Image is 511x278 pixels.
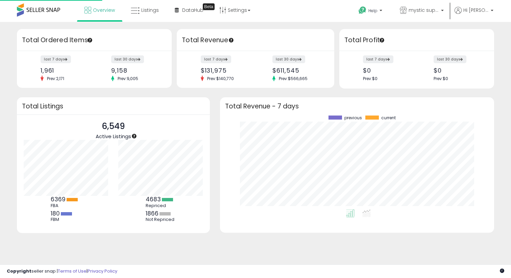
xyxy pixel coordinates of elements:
h3: Total Revenue [182,35,329,45]
i: Get Help [358,6,367,15]
div: $131,975 [201,67,250,74]
span: previous [344,116,362,120]
a: Hi [PERSON_NAME] [455,7,493,22]
span: Active Listings [96,133,131,140]
span: Prev: $140,770 [204,76,237,81]
label: last 7 days [363,55,393,63]
span: Listings [141,7,159,14]
label: last 30 days [111,55,144,63]
span: Prev: $566,665 [275,76,311,81]
div: Repriced [146,203,176,208]
span: Overview [93,7,115,14]
h3: Total Profit [344,35,489,45]
div: Not Repriced [146,217,176,222]
b: 4683 [146,195,161,203]
p: 6,549 [96,120,131,133]
b: 6369 [51,195,66,203]
div: Tooltip anchor [131,133,137,139]
span: current [381,116,396,120]
a: Help [353,1,389,22]
strong: Copyright [7,268,31,274]
div: Tooltip anchor [228,37,234,43]
div: seller snap | | [7,268,117,275]
a: Terms of Use [58,268,87,274]
span: Prev: 2,171 [44,76,68,81]
div: FBM [51,217,81,222]
label: last 7 days [201,55,231,63]
label: last 7 days [41,55,71,63]
div: $0 [363,67,412,74]
span: Hi [PERSON_NAME] [463,7,489,14]
div: $0 [434,67,482,74]
span: mystic supply [409,7,439,14]
a: Privacy Policy [88,268,117,274]
div: Tooltip anchor [203,3,215,10]
span: Prev: $0 [363,76,378,81]
b: 180 [51,209,60,218]
label: last 30 days [272,55,305,63]
span: Help [368,8,378,14]
div: FBA [51,203,81,208]
div: Tooltip anchor [379,37,385,43]
h3: Total Revenue - 7 days [225,104,489,109]
div: 9,158 [111,67,160,74]
div: 1,961 [41,67,89,74]
span: Prev: $0 [434,76,448,81]
span: DataHub [182,7,203,14]
span: Prev: 9,005 [114,76,142,81]
div: $611,545 [272,67,322,74]
label: last 30 days [434,55,466,63]
h3: Total Ordered Items [22,35,167,45]
div: Tooltip anchor [87,37,93,43]
h3: Total Listings [22,104,205,109]
b: 1866 [146,209,159,218]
